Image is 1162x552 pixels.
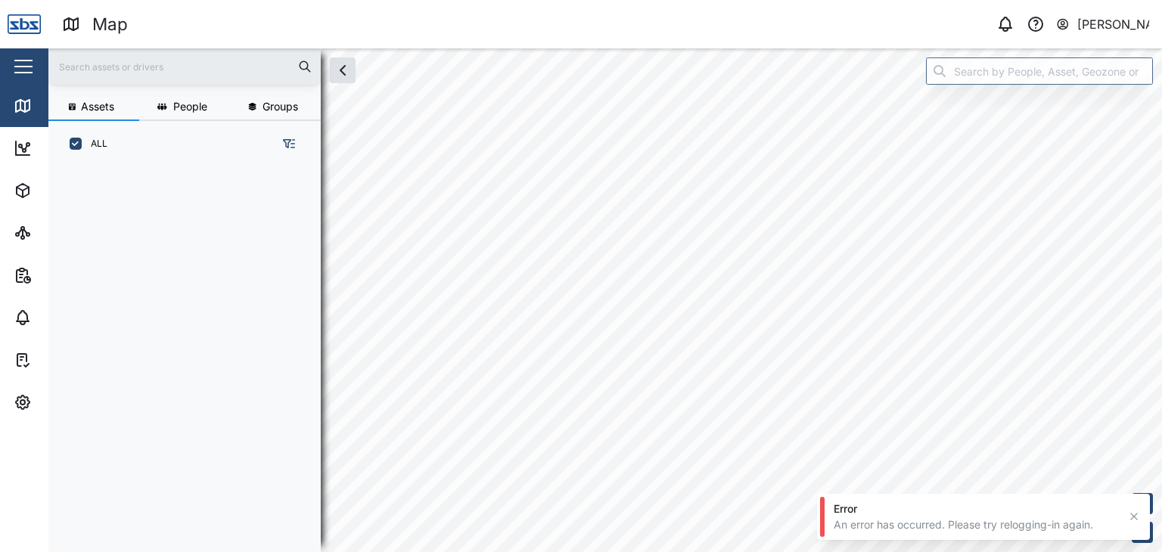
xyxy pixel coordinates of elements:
div: Tasks [39,352,81,368]
span: People [173,101,207,112]
div: An error has occurred. Please try relogging-in again. [834,517,1118,532]
input: Search assets or drivers [57,55,312,78]
span: Groups [263,101,298,112]
button: [PERSON_NAME] [1055,14,1150,35]
div: Alarms [39,309,86,326]
span: Assets [81,101,114,112]
div: Settings [39,394,93,411]
img: Main Logo [8,8,41,41]
input: Search by People, Asset, Geozone or Place [926,57,1153,85]
label: ALL [82,138,107,150]
div: Assets [39,182,86,199]
div: Map [92,11,128,38]
div: Error [834,501,1118,516]
div: [PERSON_NAME] [1077,15,1150,34]
div: Reports [39,267,91,284]
div: Dashboard [39,140,107,157]
canvas: Map [48,48,1162,552]
div: grid [61,162,320,540]
div: Sites [39,225,76,241]
div: Map [39,98,73,114]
